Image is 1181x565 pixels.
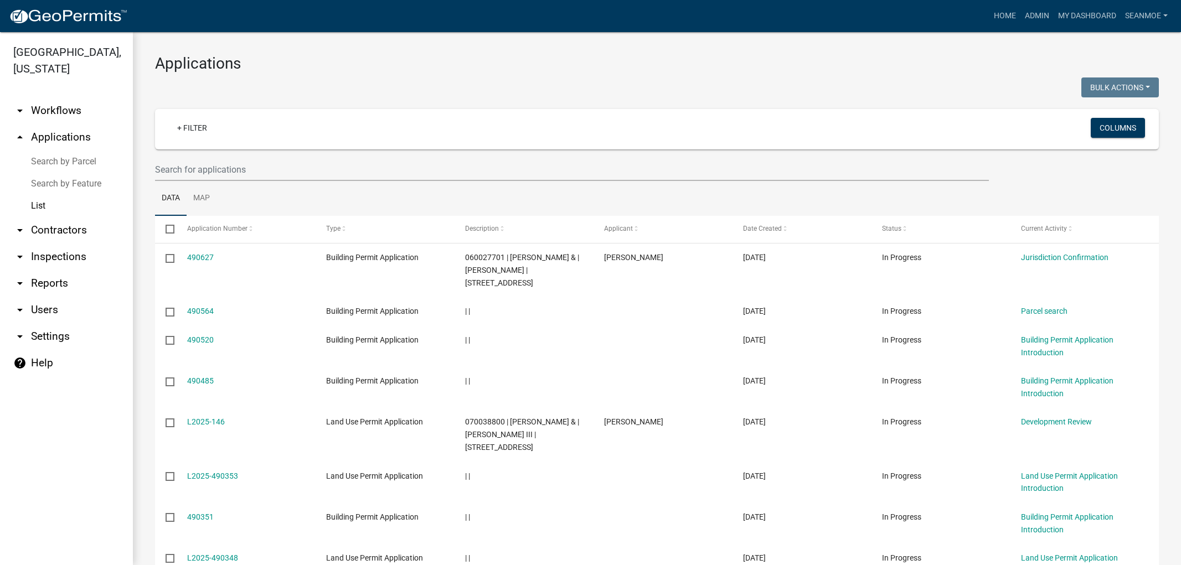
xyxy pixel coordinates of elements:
[882,417,921,426] span: In Progress
[743,225,782,232] span: Date Created
[1020,6,1054,27] a: Admin
[326,307,419,315] span: Building Permit Application
[882,471,921,480] span: In Progress
[743,335,766,344] span: 10/09/2025
[465,376,470,385] span: | |
[187,335,214,344] a: 490520
[882,225,901,232] span: Status
[465,253,579,287] span: 060027701 | ANGELA M WAINRIGHT & | DANIEL T WAINRIGHT | 1220 130TH ST NW
[882,307,921,315] span: In Progress
[326,512,419,521] span: Building Permit Application
[326,225,341,232] span: Type
[1021,512,1113,534] a: Building Permit Application Introduction
[13,131,27,144] i: arrow_drop_up
[187,471,238,480] a: L2025-490353
[465,335,470,344] span: | |
[594,216,733,242] datatable-header-cell: Applicant
[155,54,1159,73] h3: Applications
[326,253,419,262] span: Building Permit Application
[13,250,27,263] i: arrow_drop_down
[882,253,921,262] span: In Progress
[187,417,225,426] a: L2025-146
[465,553,470,562] span: | |
[604,225,633,232] span: Applicant
[13,356,27,370] i: help
[733,216,871,242] datatable-header-cell: Date Created
[882,376,921,385] span: In Progress
[882,335,921,344] span: In Progress
[871,216,1010,242] datatable-header-cell: Status
[155,158,989,181] input: Search for applications
[326,471,423,480] span: Land Use Permit Application
[13,224,27,237] i: arrow_drop_down
[604,417,663,426] span: Frederick G Parr III
[1021,335,1113,357] a: Building Permit Application Introduction
[743,376,766,385] span: 10/09/2025
[743,253,766,262] span: 10/09/2025
[743,307,766,315] span: 10/09/2025
[155,181,187,216] a: Data
[1021,253,1108,262] a: Jurisdiction Confirmation
[1021,376,1113,398] a: Building Permit Application Introduction
[1081,77,1159,97] button: Bulk Actions
[187,376,214,385] a: 490485
[882,553,921,562] span: In Progress
[989,6,1020,27] a: Home
[465,307,470,315] span: | |
[13,277,27,290] i: arrow_drop_down
[1010,216,1149,242] datatable-header-cell: Current Activity
[1054,6,1121,27] a: My Dashboard
[882,512,921,521] span: In Progress
[168,118,216,138] a: + Filter
[326,335,419,344] span: Building Permit Application
[1121,6,1172,27] a: SeanMoe
[187,307,214,315] a: 490564
[187,553,238,562] a: L2025-490348
[155,216,176,242] datatable-header-cell: Select
[465,225,499,232] span: Description
[187,253,214,262] a: 490627
[176,216,315,242] datatable-header-cell: Application Number
[187,512,214,521] a: 490351
[1021,417,1092,426] a: Development Review
[326,376,419,385] span: Building Permit Application
[13,104,27,117] i: arrow_drop_down
[13,303,27,317] i: arrow_drop_down
[1021,225,1067,232] span: Current Activity
[743,512,766,521] span: 10/09/2025
[455,216,594,242] datatable-header-cell: Description
[743,417,766,426] span: 10/09/2025
[465,417,579,452] span: 070038800 | ELLEN PARR & | FREDERICK G PARR III | 2035 55TH ST NE
[326,417,423,426] span: Land Use Permit Application
[187,225,247,232] span: Application Number
[13,330,27,343] i: arrow_drop_down
[743,471,766,480] span: 10/09/2025
[465,512,470,521] span: | |
[604,253,663,262] span: Kara Benson
[315,216,454,242] datatable-header-cell: Type
[743,553,766,562] span: 10/09/2025
[465,471,470,480] span: | |
[187,181,216,216] a: Map
[326,553,423,562] span: Land Use Permit Application
[1021,471,1118,493] a: Land Use Permit Application Introduction
[1021,307,1067,315] a: Parcel search
[1091,118,1145,138] button: Columns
